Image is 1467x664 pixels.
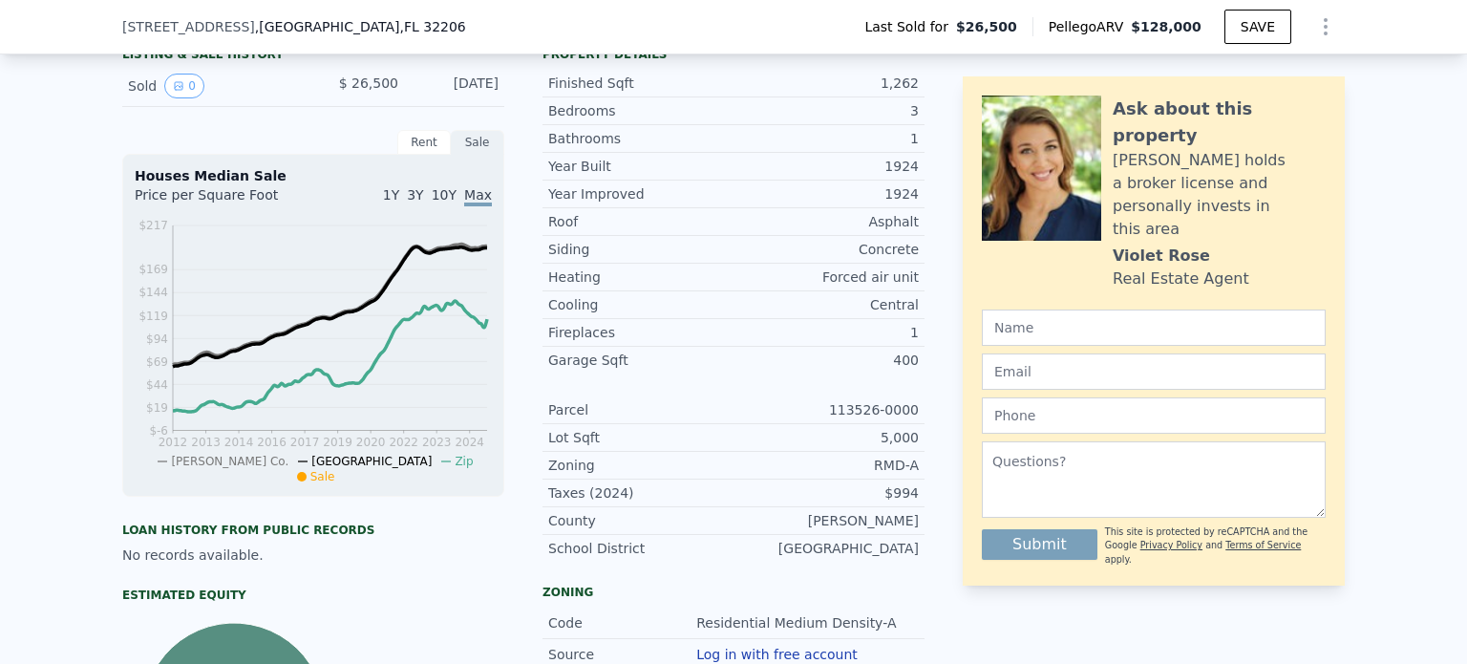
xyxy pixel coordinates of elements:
[733,295,919,314] div: Central
[542,47,925,62] div: Property details
[290,436,320,449] tspan: 2017
[1113,268,1249,290] div: Real Estate Agent
[548,483,733,503] div: Taxes (2024)
[383,187,399,203] span: 1Y
[397,130,451,155] div: Rent
[548,101,733,120] div: Bedrooms
[122,546,504,565] div: No records available.
[339,75,398,91] span: $ 26,500
[191,436,221,449] tspan: 2013
[548,240,733,259] div: Siding
[733,184,919,203] div: 1924
[548,268,733,287] div: Heating
[159,436,188,449] tspan: 2012
[982,310,1326,346] input: Name
[138,219,168,232] tspan: $217
[982,529,1097,560] button: Submit
[548,323,733,342] div: Fireplaces
[733,511,919,530] div: [PERSON_NAME]
[733,351,919,370] div: 400
[451,130,504,155] div: Sale
[149,424,168,438] tspan: $-6
[171,455,288,468] span: [PERSON_NAME] Co.
[135,185,313,216] div: Price per Square Foot
[733,483,919,503] div: $994
[135,166,492,185] div: Houses Median Sale
[146,332,168,346] tspan: $94
[310,470,335,483] span: Sale
[982,397,1326,434] input: Phone
[1225,540,1301,550] a: Terms of Service
[1224,10,1291,44] button: SAVE
[548,157,733,176] div: Year Built
[164,74,204,98] button: View historical data
[122,588,504,603] div: Estimated Equity
[311,455,432,468] span: [GEOGRAPHIC_DATA]
[422,436,452,449] tspan: 2023
[224,436,254,449] tspan: 2014
[1113,149,1326,241] div: [PERSON_NAME] holds a broker license and personally invests in this area
[733,428,919,447] div: 5,000
[1131,19,1201,34] span: $128,000
[1049,17,1132,36] span: Pellego ARV
[255,17,466,36] span: , [GEOGRAPHIC_DATA]
[1105,525,1326,567] div: This site is protected by reCAPTCHA and the Google and apply.
[455,436,484,449] tspan: 2024
[542,585,925,600] div: Zoning
[1307,8,1345,46] button: Show Options
[548,428,733,447] div: Lot Sqft
[733,212,919,231] div: Asphalt
[733,539,919,558] div: [GEOGRAPHIC_DATA]
[356,436,386,449] tspan: 2020
[696,647,858,662] button: Log in with free account
[257,436,287,449] tspan: 2016
[138,286,168,299] tspan: $144
[548,400,733,419] div: Parcel
[733,157,919,176] div: 1924
[733,240,919,259] div: Concrete
[548,456,733,475] div: Zoning
[399,19,465,34] span: , FL 32206
[146,401,168,415] tspan: $19
[733,74,919,93] div: 1,262
[455,455,473,468] span: Zip
[548,74,733,93] div: Finished Sqft
[464,187,492,206] span: Max
[956,17,1017,36] span: $26,500
[548,613,696,632] div: Code
[389,436,418,449] tspan: 2022
[548,539,733,558] div: School District
[1140,540,1202,550] a: Privacy Policy
[733,323,919,342] div: 1
[122,47,504,66] div: LISTING & SALE HISTORY
[733,268,919,287] div: Forced air unit
[733,400,919,419] div: 113526-0000
[548,351,733,370] div: Garage Sqft
[864,17,956,36] span: Last Sold for
[432,187,457,203] span: 10Y
[146,355,168,369] tspan: $69
[138,263,168,276] tspan: $169
[128,74,298,98] div: Sold
[122,523,504,538] div: Loan history from public records
[548,295,733,314] div: Cooling
[982,353,1326,390] input: Email
[414,74,499,98] div: [DATE]
[138,310,168,323] tspan: $119
[548,645,696,664] div: Source
[733,456,919,475] div: RMD-A
[146,378,168,392] tspan: $44
[548,212,733,231] div: Roof
[323,436,352,449] tspan: 2019
[1113,96,1326,149] div: Ask about this property
[548,511,733,530] div: County
[407,187,423,203] span: 3Y
[733,129,919,148] div: 1
[548,129,733,148] div: Bathrooms
[122,17,255,36] span: [STREET_ADDRESS]
[733,101,919,120] div: 3
[696,613,900,632] div: Residential Medium Density-A
[1113,245,1210,268] div: Violet Rose
[548,184,733,203] div: Year Improved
